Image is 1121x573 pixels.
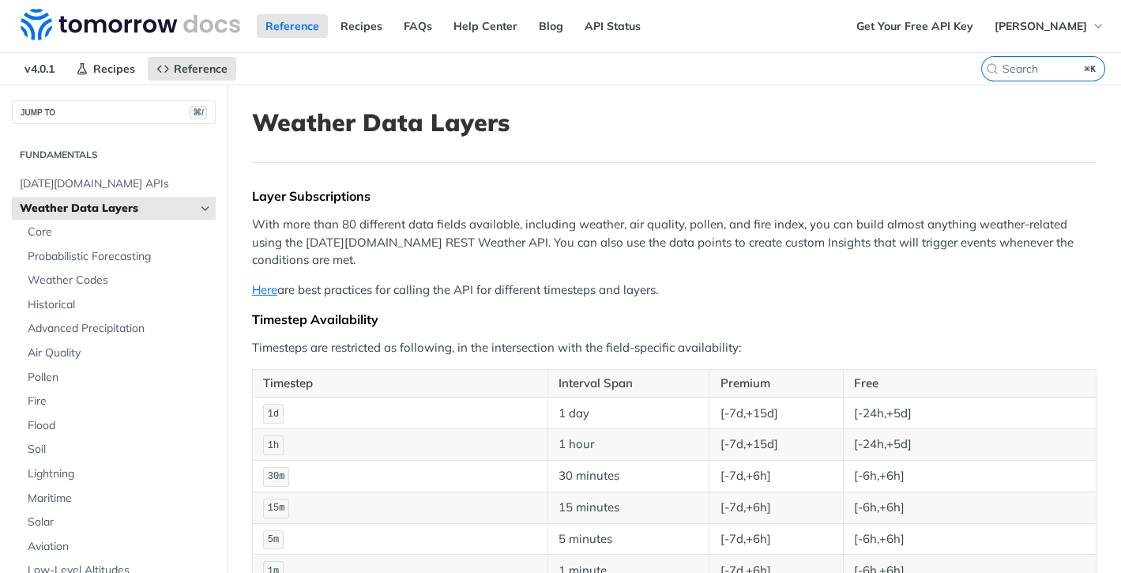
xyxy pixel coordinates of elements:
span: Reference [174,62,228,76]
a: Lightning [20,462,216,486]
span: v4.0.1 [16,57,63,81]
span: 30m [268,471,285,482]
th: Premium [709,369,843,398]
a: Weather Data LayersHide subpages for Weather Data Layers [12,197,216,221]
a: Fire [20,390,216,413]
span: Flood [28,418,212,434]
a: Probabilistic Forecasting [20,245,216,269]
a: Historical [20,293,216,317]
span: Weather Codes [28,273,212,288]
span: Aviation [28,539,212,555]
a: FAQs [395,14,441,38]
span: Lightning [28,466,212,482]
span: 15m [268,503,285,514]
a: Maritime [20,487,216,511]
span: 5m [268,534,279,545]
a: Aviation [20,535,216,559]
td: [-6h,+6h] [843,461,1096,492]
button: [PERSON_NAME] [986,14,1113,38]
td: 1 hour [547,429,709,461]
span: Weather Data Layers [20,201,195,217]
span: Solar [28,515,212,530]
a: Here [252,282,277,297]
span: [DATE][DOMAIN_NAME] APIs [20,176,212,192]
a: Pollen [20,366,216,390]
svg: Search [986,62,999,75]
a: Blog [530,14,572,38]
span: Historical [28,297,212,313]
a: Solar [20,511,216,534]
span: Recipes [93,62,135,76]
span: Core [28,224,212,240]
a: Get Your Free API Key [848,14,982,38]
button: JUMP TO⌘/ [12,100,216,124]
a: Advanced Precipitation [20,317,216,341]
p: With more than 80 different data fields available, including weather, air quality, pollen, and fi... [252,216,1097,270]
th: Timestep [253,369,548,398]
p: are best practices for calling the API for different timesteps and layers. [252,281,1097,300]
span: [PERSON_NAME] [995,19,1087,33]
button: Hide subpages for Weather Data Layers [199,202,212,215]
a: Reference [257,14,328,38]
td: 30 minutes [547,461,709,492]
td: 5 minutes [547,523,709,555]
td: [-7d,+6h] [709,461,843,492]
a: Air Quality [20,341,216,365]
a: API Status [576,14,649,38]
span: Fire [28,394,212,409]
span: 1d [268,409,279,420]
p: Timesteps are restricted as following, in the intersection with the field-specific availability: [252,339,1097,357]
a: Recipes [332,14,391,38]
span: Advanced Precipitation [28,321,212,337]
a: Recipes [67,57,144,81]
td: [-7d,+15d] [709,429,843,461]
span: Air Quality [28,345,212,361]
a: [DATE][DOMAIN_NAME] APIs [12,172,216,196]
th: Interval Span [547,369,709,398]
td: [-7d,+6h] [709,492,843,523]
div: Timestep Availability [252,311,1097,327]
td: [-6h,+6h] [843,523,1096,555]
td: [-24h,+5d] [843,398,1096,429]
span: 1h [268,440,279,451]
th: Free [843,369,1096,398]
td: 1 day [547,398,709,429]
a: Weather Codes [20,269,216,292]
a: Help Center [445,14,526,38]
td: [-7d,+15d] [709,398,843,429]
span: Soil [28,442,212,458]
td: [-24h,+5d] [843,429,1096,461]
a: Core [20,221,216,244]
a: Soil [20,438,216,462]
td: [-6h,+6h] [843,492,1096,523]
span: Pollen [28,370,212,386]
span: Probabilistic Forecasting [28,249,212,265]
a: Flood [20,414,216,438]
td: [-7d,+6h] [709,523,843,555]
span: ⌘/ [190,106,207,119]
span: Maritime [28,491,212,507]
h1: Weather Data Layers [252,108,1097,137]
a: Reference [148,57,236,81]
kbd: ⌘K [1081,61,1100,77]
img: Tomorrow.io Weather API Docs [21,9,240,40]
td: 15 minutes [547,492,709,523]
h2: Fundamentals [12,148,216,162]
div: Layer Subscriptions [252,188,1097,204]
